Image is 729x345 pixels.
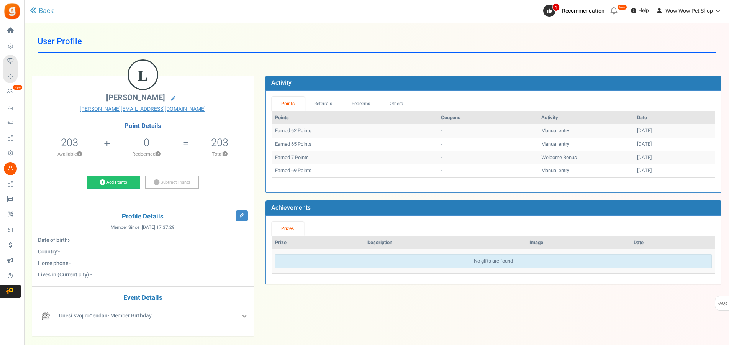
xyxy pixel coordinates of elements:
[272,236,364,250] th: Prize
[271,203,311,212] b: Achievements
[106,92,165,103] span: [PERSON_NAME]
[36,151,103,158] p: Available
[541,127,569,134] span: Manual entry
[541,167,569,174] span: Manual entry
[272,111,438,125] th: Points
[637,141,712,148] div: [DATE]
[272,164,438,177] td: Earned 69 Points
[38,31,716,53] h1: User Profile
[144,137,149,148] h5: 0
[631,236,715,250] th: Date
[628,5,652,17] a: Help
[69,259,71,267] span: -
[38,271,89,279] b: Lives in (Current city)
[305,97,342,111] a: Referrals
[3,85,21,99] a: New
[77,152,82,157] button: ?
[272,138,438,151] td: Earned 65 Points
[223,152,228,157] button: ?
[637,154,712,161] div: [DATE]
[634,111,715,125] th: Date
[38,260,248,267] p: :
[145,176,199,189] a: Subtract Points
[58,248,60,256] span: -
[61,135,78,150] span: 203
[526,236,631,250] th: Image
[13,85,23,90] em: New
[272,124,438,138] td: Earned 62 Points
[38,213,248,220] h4: Profile Details
[543,5,608,17] a: 1 Recommendation
[32,123,254,130] h4: Point Details
[637,167,712,174] div: [DATE]
[69,236,70,244] span: -
[38,236,68,244] b: Date of birth
[129,61,157,90] figcaption: L
[438,164,538,177] td: -
[156,152,161,157] button: ?
[38,248,57,256] b: Country
[38,248,248,256] p: :
[190,151,250,158] p: Total
[59,312,152,320] span: - Member Birthday
[211,137,228,148] h5: 203
[272,151,438,164] td: Earned 7 Points
[717,296,727,311] span: FAQs
[275,254,712,268] div: No gifts are found
[342,97,380,111] a: Redeems
[541,140,569,148] span: Manual entry
[552,3,560,11] span: 1
[538,111,634,125] th: Activity
[438,111,538,125] th: Coupons
[38,259,68,267] b: Home phone
[637,127,712,135] div: [DATE]
[438,151,538,164] td: -
[636,7,649,15] span: Help
[665,7,713,15] span: Wow Wow Pet Shop
[38,105,248,113] a: [PERSON_NAME][EMAIL_ADDRESS][DOMAIN_NAME]
[38,294,248,302] h4: Event Details
[272,97,305,111] a: Points
[236,210,248,221] i: Edit Profile
[438,138,538,151] td: -
[538,151,634,164] td: Welcome Bonus
[380,97,413,111] a: Others
[90,271,92,279] span: -
[87,176,140,189] a: Add Points
[364,236,527,250] th: Description
[271,78,292,87] b: Activity
[617,5,627,10] em: New
[3,3,21,20] img: Gratisfaction
[438,124,538,138] td: -
[142,224,175,231] span: [DATE] 17:37:29
[38,271,248,279] p: :
[111,151,182,158] p: Redeemed
[59,312,108,320] b: Unesi svoj rođendan
[562,7,604,15] span: Recommendation
[38,237,248,244] p: :
[272,222,304,236] a: Prizes
[111,224,175,231] span: Member Since :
